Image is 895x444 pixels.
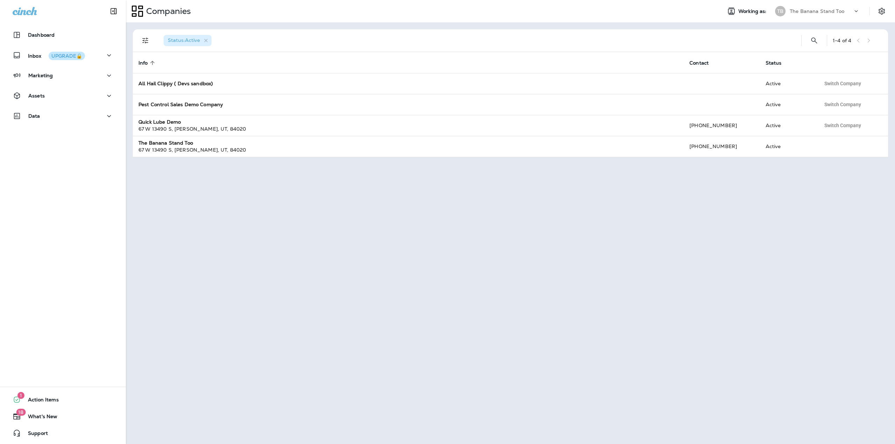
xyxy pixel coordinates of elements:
[138,60,148,66] span: Info
[790,8,844,14] p: The Banana Stand Too
[760,136,815,157] td: Active
[684,136,760,157] td: [PHONE_NUMBER]
[21,397,59,405] span: Action Items
[760,73,815,94] td: Active
[7,426,119,440] button: Support
[28,113,40,119] p: Data
[7,409,119,423] button: 18What's New
[138,140,193,146] strong: The Banana Stand Too
[21,414,57,422] span: What's New
[164,35,212,46] div: Status:Active
[28,32,55,38] p: Dashboard
[684,115,760,136] td: [PHONE_NUMBER]
[760,115,815,136] td: Active
[49,52,85,60] button: UPGRADE🔒
[28,93,45,99] p: Assets
[138,34,152,48] button: Filters
[875,5,888,17] button: Settings
[7,393,119,407] button: 1Action Items
[16,409,26,416] span: 18
[775,6,786,16] div: TB
[138,119,181,125] strong: Quick Lube Demo
[7,68,119,82] button: Marketing
[824,102,861,107] span: Switch Company
[138,60,157,66] span: Info
[138,101,223,108] strong: Pest Control Sales Demo Company
[138,125,678,132] div: 67 W 13490 S , [PERSON_NAME] , UT , 84020
[143,6,191,16] p: Companies
[766,60,782,66] span: Status
[738,8,768,14] span: Working as:
[821,78,865,89] button: Switch Company
[104,4,123,18] button: Collapse Sidebar
[7,109,119,123] button: Data
[689,60,709,66] span: Contact
[168,37,200,43] span: Status : Active
[807,34,821,48] button: Search Companies
[138,146,678,153] div: 67 W 13490 S , [PERSON_NAME] , UT , 84020
[824,81,861,86] span: Switch Company
[833,38,851,43] div: 1 - 4 of 4
[824,123,861,128] span: Switch Company
[28,52,85,59] p: Inbox
[689,60,718,66] span: Contact
[7,28,119,42] button: Dashboard
[138,80,213,87] strong: All Hail Clippy ( Devs sandbox)
[7,89,119,103] button: Assets
[821,120,865,131] button: Switch Company
[821,99,865,110] button: Switch Company
[760,94,815,115] td: Active
[51,53,82,58] div: UPGRADE🔒
[21,430,48,439] span: Support
[766,60,791,66] span: Status
[17,392,24,399] span: 1
[7,48,119,62] button: InboxUPGRADE🔒
[28,73,53,78] p: Marketing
